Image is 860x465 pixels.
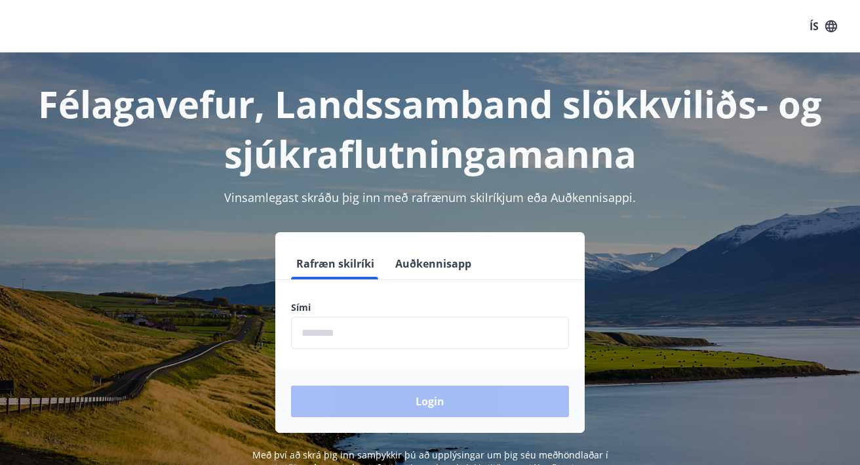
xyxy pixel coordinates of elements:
[291,301,569,314] label: Sími
[802,14,844,38] button: ÍS
[291,248,380,279] button: Rafræn skilríki
[16,79,844,178] h1: Félagavefur, Landssamband slökkviliðs- og sjúkraflutningamanna
[224,190,636,205] span: Vinsamlegast skráðu þig inn með rafrænum skilríkjum eða Auðkennisappi.
[390,248,477,279] button: Auðkennisapp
